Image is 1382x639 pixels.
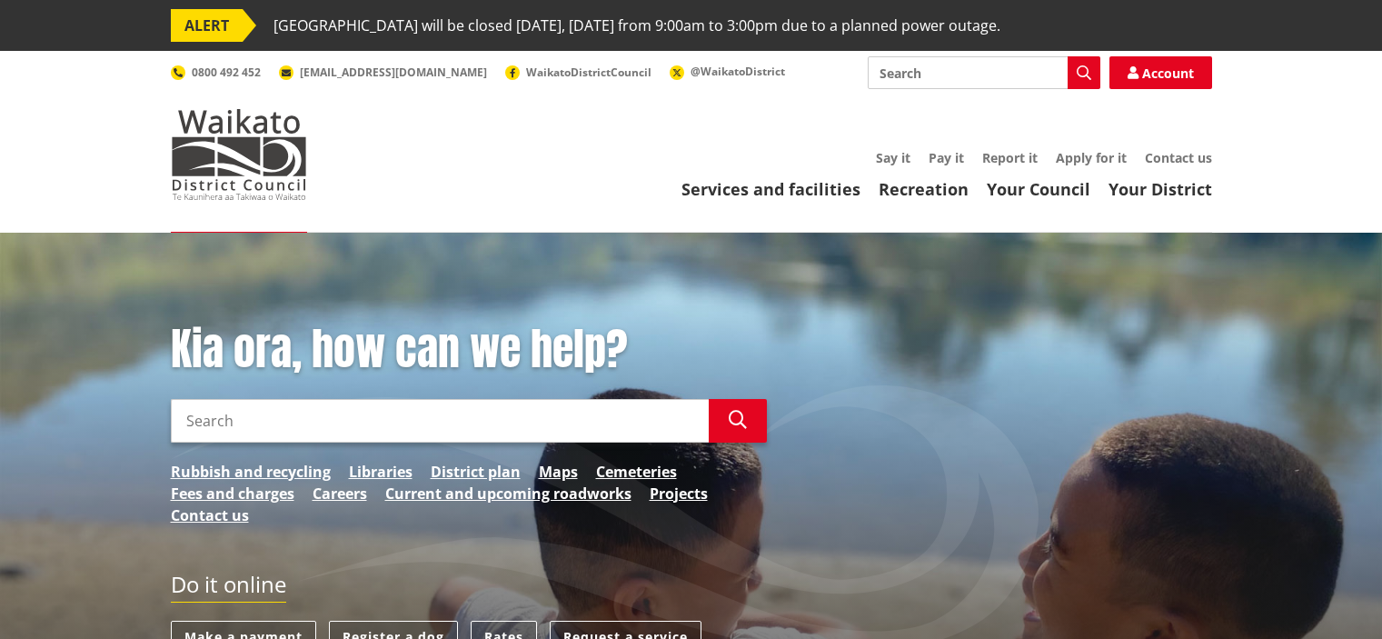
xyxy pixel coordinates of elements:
a: Recreation [879,178,969,200]
a: Contact us [171,504,249,526]
a: Fees and charges [171,483,294,504]
span: WaikatoDistrictCouncil [526,65,651,80]
a: Report it [982,149,1038,166]
a: 0800 492 452 [171,65,261,80]
span: ALERT [171,9,243,42]
a: Services and facilities [681,178,860,200]
a: Cemeteries [596,461,677,483]
a: [EMAIL_ADDRESS][DOMAIN_NAME] [279,65,487,80]
a: WaikatoDistrictCouncil [505,65,651,80]
a: Maps [539,461,578,483]
span: 0800 492 452 [192,65,261,80]
span: [EMAIL_ADDRESS][DOMAIN_NAME] [300,65,487,80]
a: @WaikatoDistrict [670,64,785,79]
a: Careers [313,483,367,504]
a: Libraries [349,461,413,483]
input: Search input [868,56,1100,89]
a: Current and upcoming roadworks [385,483,631,504]
a: District plan [431,461,521,483]
a: Say it [876,149,910,166]
img: Waikato District Council - Te Kaunihera aa Takiwaa o Waikato [171,109,307,200]
a: Your District [1109,178,1212,200]
a: Projects [650,483,708,504]
span: @WaikatoDistrict [691,64,785,79]
a: Apply for it [1056,149,1127,166]
a: Account [1109,56,1212,89]
h1: Kia ora, how can we help? [171,324,767,376]
a: Rubbish and recycling [171,461,331,483]
input: Search input [171,399,709,443]
a: Your Council [987,178,1090,200]
a: Pay it [929,149,964,166]
a: Contact us [1145,149,1212,166]
span: [GEOGRAPHIC_DATA] will be closed [DATE], [DATE] from 9:00am to 3:00pm due to a planned power outage. [273,9,1000,42]
h2: Do it online [171,572,286,604]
